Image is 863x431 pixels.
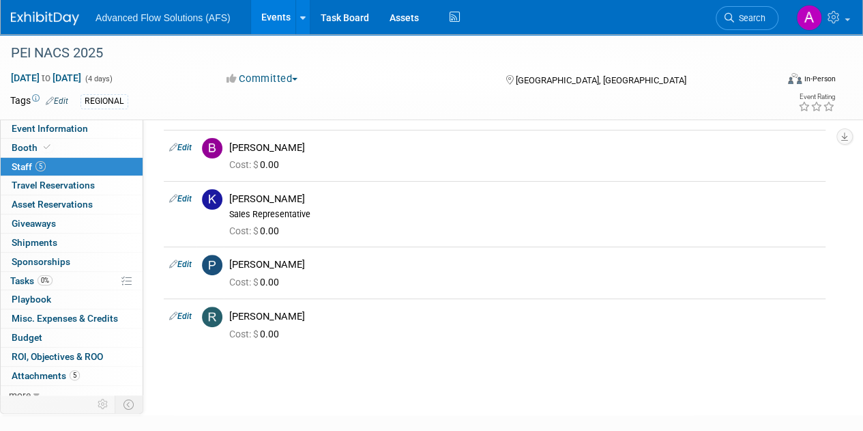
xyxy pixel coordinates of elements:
span: [GEOGRAPHIC_DATA], [GEOGRAPHIC_DATA] [515,75,686,85]
img: B.jpg [202,138,222,158]
a: ROI, Objectives & ROO [1,348,143,366]
span: [DATE] [DATE] [10,72,82,84]
a: Playbook [1,290,143,309]
a: Search [716,6,778,30]
span: Cost: $ [229,159,260,170]
a: Misc. Expenses & Credits [1,309,143,328]
img: P.jpg [202,255,222,275]
span: Staff [12,161,46,172]
span: Cost: $ [229,329,260,339]
a: Edit [169,311,192,321]
span: Playbook [12,294,51,305]
span: Misc. Expenses & Credits [12,313,118,324]
span: Asset Reservations [12,199,93,210]
a: Attachments5 [1,367,143,385]
span: Budget [12,332,42,343]
span: Attachments [12,370,80,381]
img: ExhibitDay [11,12,79,25]
span: Shipments [12,237,57,248]
span: Cost: $ [229,225,260,236]
a: more [1,386,143,404]
a: Budget [1,329,143,347]
span: more [9,389,31,400]
a: Sponsorships [1,253,143,271]
span: Tasks [10,275,53,286]
img: K.jpg [202,189,222,210]
span: Event Information [12,123,88,134]
a: Shipments [1,234,143,252]
div: Sales Representative [229,209,820,220]
div: [PERSON_NAME] [229,258,820,271]
span: Booth [12,142,53,153]
img: Format-Inperson.png [788,73,802,84]
a: Event Information [1,120,143,138]
a: Tasks0% [1,272,143,290]
a: Edit [169,143,192,152]
a: Asset Reservations [1,195,143,214]
a: Edit [169,194,192,204]
a: Booth [1,139,143,157]
div: [PERSON_NAME] [229,141,820,154]
span: (4 days) [84,74,113,83]
div: Event Rating [798,94,835,100]
span: 5 [35,161,46,171]
a: Edit [169,260,192,269]
span: to [40,72,53,83]
img: Alyson Makin [796,5,822,31]
td: Toggle Event Tabs [115,395,143,413]
td: Personalize Event Tab Strip [91,395,115,413]
span: 0.00 [229,329,284,339]
span: ROI, Objectives & ROO [12,351,103,362]
a: Giveaways [1,214,143,233]
span: Travel Reservations [12,180,95,191]
img: R.jpg [202,307,222,327]
td: Tags [10,94,68,109]
a: Travel Reservations [1,176,143,195]
button: Committed [222,72,303,86]
div: Event Format [715,71,836,92]
a: Edit [46,96,68,106]
span: 5 [70,370,80,380]
i: Booth reservation complete [44,143,50,151]
span: 0.00 [229,225,284,236]
a: Staff5 [1,158,143,176]
span: Advanced Flow Solutions (AFS) [96,12,231,23]
span: 0.00 [229,277,284,288]
div: [PERSON_NAME] [229,193,820,206]
span: Cost: $ [229,277,260,288]
span: Search [734,13,765,23]
span: Giveaways [12,218,56,229]
span: 0% [38,275,53,286]
div: [PERSON_NAME] [229,310,820,323]
span: Sponsorships [12,256,70,267]
span: 0.00 [229,159,284,170]
div: PEI NACS 2025 [6,41,765,66]
div: In-Person [804,74,836,84]
div: REGIONAL [81,94,128,109]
